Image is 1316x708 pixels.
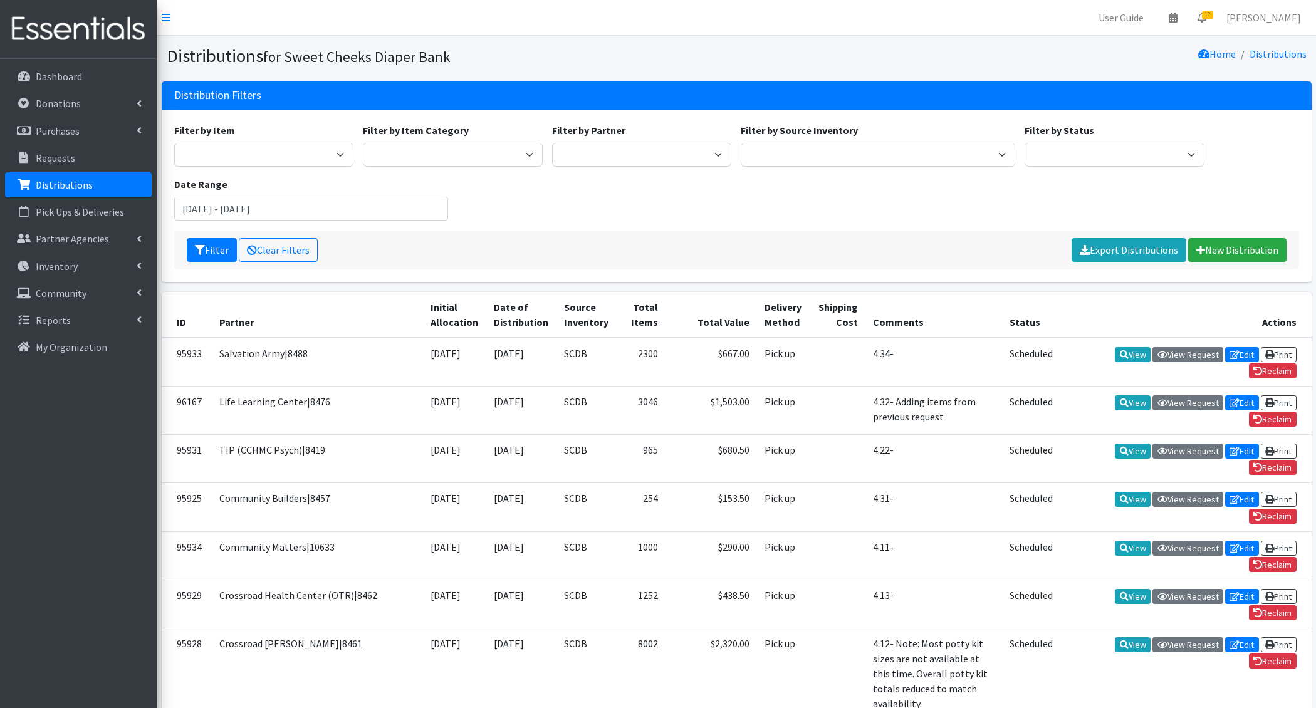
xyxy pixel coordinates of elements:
[5,64,152,89] a: Dashboard
[5,226,152,251] a: Partner Agencies
[1188,5,1216,30] a: 12
[666,580,758,628] td: $438.50
[36,70,82,83] p: Dashboard
[1002,483,1060,531] td: Scheduled
[617,483,666,531] td: 254
[1115,395,1151,410] a: View
[1225,541,1259,556] a: Edit
[36,287,86,299] p: Community
[36,314,71,326] p: Reports
[212,386,423,434] td: Life Learning Center|8476
[1061,292,1312,338] th: Actions
[1261,589,1297,604] a: Print
[617,580,666,628] td: 1252
[423,580,486,628] td: [DATE]
[865,531,1003,580] td: 4.11-
[162,580,212,628] td: 95929
[423,435,486,483] td: [DATE]
[666,338,758,387] td: $667.00
[617,338,666,387] td: 2300
[1002,292,1060,338] th: Status
[187,238,237,262] button: Filter
[1115,492,1151,507] a: View
[36,206,124,218] p: Pick Ups & Deliveries
[1025,123,1094,138] label: Filter by Status
[1225,492,1259,507] a: Edit
[423,483,486,531] td: [DATE]
[363,123,469,138] label: Filter by Item Category
[556,435,617,483] td: SCDB
[5,145,152,170] a: Requests
[552,123,625,138] label: Filter by Partner
[1002,338,1060,387] td: Scheduled
[556,531,617,580] td: SCDB
[423,292,486,338] th: Initial Allocation
[1250,48,1307,60] a: Distributions
[757,338,810,387] td: Pick up
[617,292,666,338] th: Total Items
[486,386,556,434] td: [DATE]
[1249,460,1297,475] a: Reclaim
[423,386,486,434] td: [DATE]
[1249,363,1297,378] a: Reclaim
[1115,541,1151,556] a: View
[1115,637,1151,652] a: View
[1249,509,1297,524] a: Reclaim
[741,123,858,138] label: Filter by Source Inventory
[423,531,486,580] td: [DATE]
[1261,492,1297,507] a: Print
[666,483,758,531] td: $153.50
[865,435,1003,483] td: 4.22-
[757,435,810,483] td: Pick up
[162,292,212,338] th: ID
[666,531,758,580] td: $290.00
[757,483,810,531] td: Pick up
[212,580,423,628] td: Crossroad Health Center (OTR)|8462
[865,338,1003,387] td: 4.34-
[5,254,152,279] a: Inventory
[1188,238,1287,262] a: New Distribution
[1261,444,1297,459] a: Print
[556,386,617,434] td: SCDB
[36,232,109,245] p: Partner Agencies
[36,152,75,164] p: Requests
[486,292,556,338] th: Date of Distribution
[36,125,80,137] p: Purchases
[5,281,152,306] a: Community
[162,531,212,580] td: 95934
[617,386,666,434] td: 3046
[1115,444,1151,459] a: View
[757,386,810,434] td: Pick up
[5,308,152,333] a: Reports
[865,580,1003,628] td: 4.13-
[212,338,423,387] td: Salvation Army|8488
[1002,531,1060,580] td: Scheduled
[5,199,152,224] a: Pick Ups & Deliveries
[263,48,451,66] small: for Sweet Cheeks Diaper Bank
[865,292,1003,338] th: Comments
[757,292,810,338] th: Delivery Method
[666,435,758,483] td: $680.50
[666,292,758,338] th: Total Value
[486,338,556,387] td: [DATE]
[1261,395,1297,410] a: Print
[486,435,556,483] td: [DATE]
[174,123,235,138] label: Filter by Item
[162,435,212,483] td: 95931
[1002,580,1060,628] td: Scheduled
[1072,238,1186,262] a: Export Distributions
[1152,444,1223,459] a: View Request
[212,531,423,580] td: Community Matters|10633
[36,341,107,353] p: My Organization
[1249,557,1297,572] a: Reclaim
[1216,5,1311,30] a: [PERSON_NAME]
[212,435,423,483] td: TIP (CCHMC Psych)|8419
[1152,637,1223,652] a: View Request
[1002,386,1060,434] td: Scheduled
[556,292,617,338] th: Source Inventory
[36,97,81,110] p: Donations
[5,91,152,116] a: Donations
[556,338,617,387] td: SCDB
[36,260,78,273] p: Inventory
[162,386,212,434] td: 96167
